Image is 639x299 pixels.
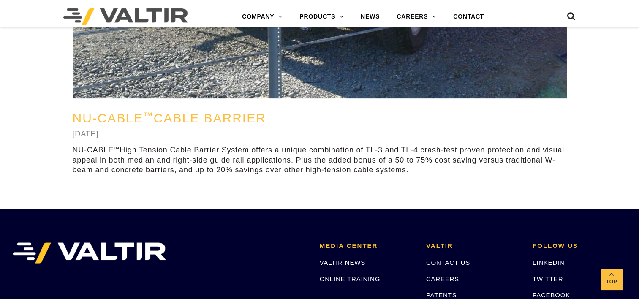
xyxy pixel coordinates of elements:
a: VALTIR NEWS [320,259,365,266]
sup: ™ [143,111,154,121]
a: [DATE] [73,130,98,138]
a: FACEBOOK [533,291,570,299]
a: CONTACT [445,8,492,25]
h2: MEDIA CENTER [320,242,413,250]
a: COMPANY [234,8,291,25]
img: VALTIR [13,242,166,264]
a: NU-CABLE™Cable Barrier [73,111,266,125]
a: PATENTS [426,291,457,299]
h2: FOLLOW US [533,242,626,250]
a: Top [601,269,622,290]
span: Top [601,277,622,287]
sup: ™ [114,146,120,152]
a: CAREERS [388,8,445,25]
a: TWITTER [533,275,563,283]
a: CONTACT US [426,259,470,266]
a: PRODUCTS [291,8,352,25]
h2: VALTIR [426,242,520,250]
a: LINKEDIN [533,259,565,266]
a: CAREERS [426,275,459,283]
p: NU-CABLE High Tension Cable Barrier System offers a unique combination of TL-3 and TL-4 crash-tes... [73,145,567,175]
a: ONLINE TRAINING [320,275,380,283]
a: NEWS [352,8,388,25]
img: Valtir [63,8,188,25]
